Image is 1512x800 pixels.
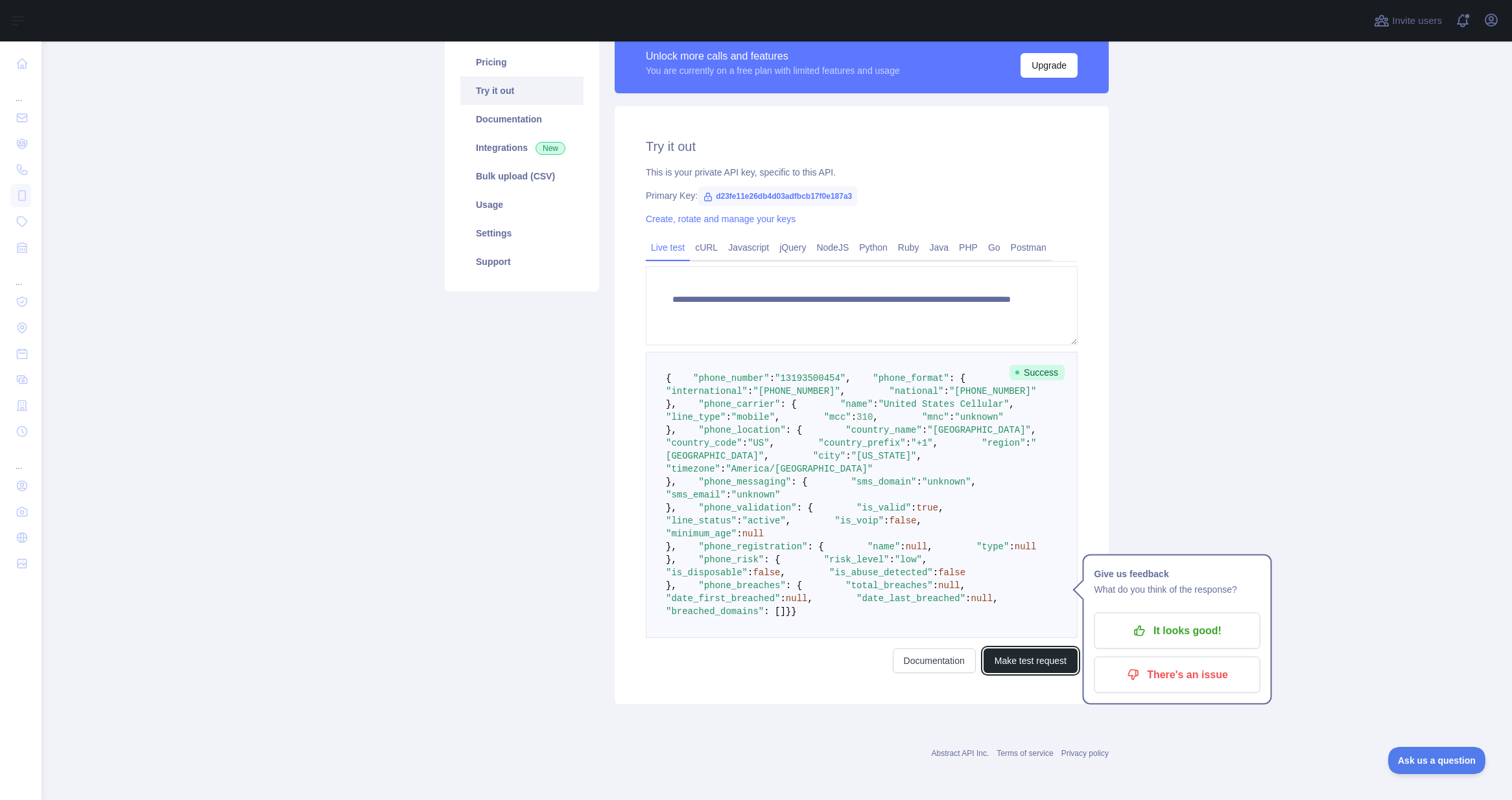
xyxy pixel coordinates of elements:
[460,105,584,133] a: Documentation
[845,580,932,591] span: "total_breaches"
[726,464,873,474] span: "America/[GEOGRAPHIC_DATA]"
[856,593,965,604] span: "date_last_breached"
[1009,399,1014,409] span: ,
[925,237,954,258] a: Java
[698,399,780,409] span: "phone_carrier"
[906,542,928,552] span: null
[1104,620,1251,642] p: It looks good!
[460,219,584,247] a: Settings
[851,412,856,422] span: :
[922,412,949,422] span: "mnc"
[976,542,1009,552] span: "type"
[873,373,949,383] span: "phone_format"
[646,137,1078,155] h2: Try it out
[698,477,791,487] span: "phone_messaging"
[791,606,796,617] span: }
[851,477,917,487] span: "sms_domain"
[666,490,726,500] span: "sms_email"
[824,554,890,565] span: "risk_level"
[834,516,884,526] span: "is_voip"
[764,554,780,565] span: : {
[786,580,802,591] span: : {
[845,451,851,461] span: :
[770,438,775,448] span: ,
[1392,14,1442,29] span: Invite users
[666,529,737,539] span: "minimum_age"
[954,237,983,258] a: PHP
[984,648,1078,673] button: Make test request
[737,529,742,539] span: :
[780,399,796,409] span: : {
[1015,542,1037,552] span: null
[927,542,932,552] span: ,
[666,516,737,526] span: "line_status"
[1094,613,1260,649] button: It looks good!
[698,425,785,435] span: "phone_location"
[811,237,854,258] a: NodeJS
[813,451,845,461] span: "city"
[982,438,1025,448] span: "region"
[854,237,893,258] a: Python
[748,567,753,578] span: :
[748,386,753,396] span: :
[646,189,1078,202] div: Primary Key:
[698,580,785,591] span: "phone_breaches"
[666,412,726,422] span: "line_type"
[742,516,786,526] span: "active"
[868,542,900,552] span: "name"
[1104,664,1251,686] p: There's an issue
[997,749,1053,758] a: Terms of service
[851,451,917,461] span: "[US_STATE]"
[856,412,873,422] span: 310
[944,386,949,396] span: :
[460,190,584,219] a: Usage
[646,64,900,77] div: You are currently on a free plan with limited features and usage
[666,503,677,513] span: },
[906,438,911,448] span: :
[845,425,922,435] span: "country_name"
[764,451,769,461] span: ,
[460,247,584,276] a: Support
[775,373,845,383] span: "13193500454"
[829,567,933,578] span: "is_abuse_detected"
[791,477,807,487] span: : {
[1021,53,1078,78] button: Upgrade
[460,76,584,105] a: Try it out
[960,580,965,591] span: ,
[764,606,786,617] span: : []
[917,477,922,487] span: :
[933,567,938,578] span: :
[1031,425,1036,435] span: ,
[845,373,851,383] span: ,
[879,399,1010,409] span: "United States Cellular"
[786,593,808,604] span: null
[10,446,31,472] div: ...
[10,78,31,104] div: ...
[890,554,895,565] span: :
[922,554,927,565] span: ,
[893,648,976,673] a: Documentation
[666,606,764,617] span: "breached_domains"
[666,464,720,474] span: "timezone"
[797,503,813,513] span: : {
[983,237,1006,258] a: Go
[949,386,1036,396] span: "[PHONE_NUMBER]"
[1094,582,1260,597] p: What do you think of the response?
[993,593,998,604] span: ,
[938,567,965,578] span: false
[807,593,812,604] span: ,
[1009,542,1014,552] span: :
[1010,365,1065,380] span: Success
[720,464,726,474] span: :
[666,399,677,409] span: },
[889,386,943,396] span: "national"
[1388,747,1486,774] iframe: Toggle Customer Support
[646,166,1078,179] div: This is your private API key, specific to this API.
[666,386,748,396] span: "international"
[753,386,840,396] span: "[PHONE_NUMBER]"
[774,237,811,258] a: jQuery
[666,580,677,591] span: },
[1006,237,1052,258] a: Postman
[807,542,823,552] span: : {
[824,412,851,422] span: "mcc"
